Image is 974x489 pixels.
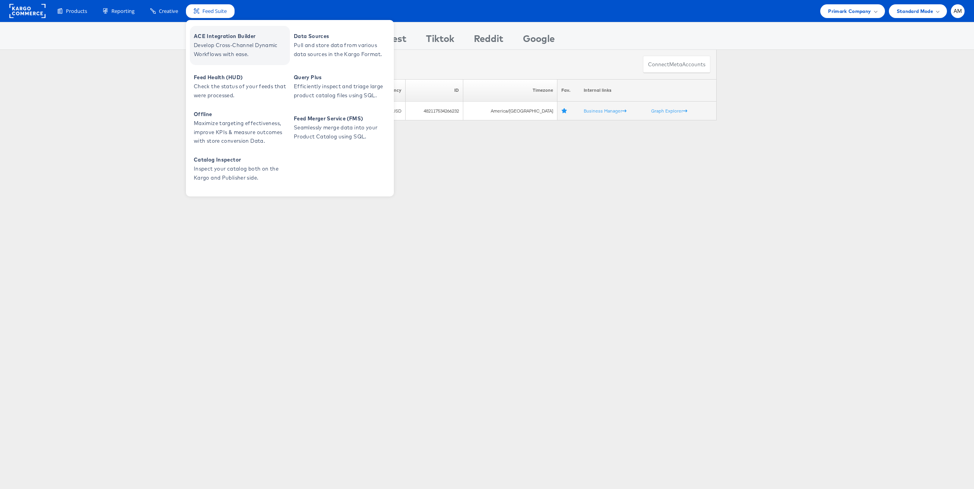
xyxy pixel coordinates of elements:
[194,82,288,100] span: Check the status of your feeds that were processed.
[828,7,871,15] span: Primark Company
[194,41,288,59] span: Develop Cross-Channel Dynamic Workflows with ease.
[294,114,388,123] span: Feed Merger Service (FMS)
[190,108,290,147] a: Offline Maximize targeting effectiveness, improve KPIs & measure outcomes with store conversion D...
[294,123,388,141] span: Seamlessly merge data into your Product Catalog using SQL.
[66,7,87,15] span: Products
[294,32,388,41] span: Data Sources
[405,79,463,102] th: ID
[194,110,288,119] span: Offline
[194,164,288,182] span: Inspect your catalog both on the Kargo and Publisher side.
[294,82,388,100] span: Efficiently inspect and triage large product catalog files using SQL.
[897,7,933,15] span: Standard Mode
[190,67,290,106] a: Feed Health (HUD) Check the status of your feeds that were processed.
[194,155,288,164] span: Catalog Inspector
[954,9,962,14] span: AM
[523,32,555,49] div: Google
[202,7,227,15] span: Feed Suite
[194,32,288,41] span: ACE Integration Builder
[290,26,390,65] a: Data Sources Pull and store data from various data sources in the Kargo Format.
[584,108,626,114] a: Business Manager
[294,73,388,82] span: Query Plus
[426,32,454,49] div: Tiktok
[290,108,390,147] a: Feed Merger Service (FMS) Seamlessly merge data into your Product Catalog using SQL.
[190,149,290,189] a: Catalog Inspector Inspect your catalog both on the Kargo and Publisher side.
[669,61,682,68] span: meta
[159,7,178,15] span: Creative
[111,7,135,15] span: Reporting
[294,41,388,59] span: Pull and store data from various data sources in the Kargo Format.
[190,26,290,65] a: ACE Integration Builder Develop Cross-Channel Dynamic Workflows with ease.
[405,102,463,120] td: 482117534266232
[194,73,288,82] span: Feed Health (HUD)
[194,119,288,145] span: Maximize targeting effectiveness, improve KPIs & measure outcomes with store conversion Data.
[474,32,503,49] div: Reddit
[290,67,390,106] a: Query Plus Efficiently inspect and triage large product catalog files using SQL.
[463,102,557,120] td: America/[GEOGRAPHIC_DATA]
[463,79,557,102] th: Timezone
[651,108,687,114] a: Graph Explorer
[643,56,710,73] button: ConnectmetaAccounts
